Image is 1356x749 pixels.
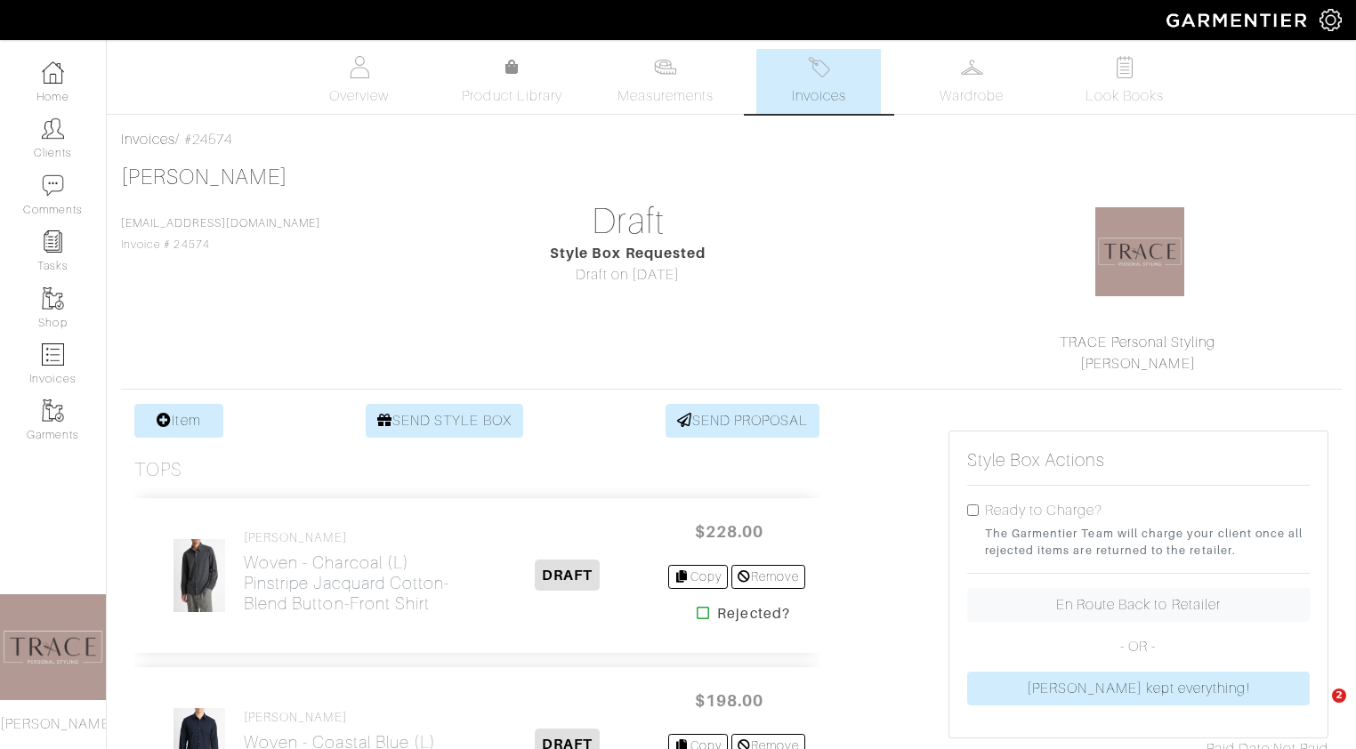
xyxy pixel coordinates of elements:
a: [PERSON_NAME] [1080,356,1196,372]
a: Measurements [603,49,729,114]
img: 1583817110766.png.png [1095,207,1184,296]
a: En Route Back to Retailer [967,588,1310,622]
a: TRACE Personal Styling [1060,334,1215,350]
span: Invoice # 24574 [121,217,320,251]
a: SEND STYLE BOX [366,404,523,438]
span: $228.00 [675,512,782,551]
a: Item [134,404,223,438]
span: Invoices [792,85,846,107]
img: orders-icon-0abe47150d42831381b5fb84f609e132dff9fe21cb692f30cb5eec754e2cba89.png [42,343,64,366]
span: Overview [329,85,389,107]
img: garments-icon-b7da505a4dc4fd61783c78ac3ca0ef83fa9d6f193b1c9dc38574b1d14d53ca28.png [42,287,64,310]
img: dashboard-icon-dbcd8f5a0b271acd01030246c82b418ddd0df26cd7fceb0bd07c9910d44c42f6.png [42,61,64,84]
img: YFZuAJskDHcNzRLsWjWj6tQH [173,538,227,613]
span: Measurements [617,85,714,107]
p: - OR - [967,636,1310,657]
span: $198.00 [675,681,782,720]
h2: Woven - Charcoal (L) Pinstripe Jacquard Cotton-Blend Button-Front Shirt [244,552,466,614]
img: clients-icon-6bae9207a08558b7cb47a8932f037763ab4055f8c8b6bfacd5dc20c3e0201464.png [42,117,64,140]
span: Look Books [1086,85,1165,107]
h5: Style Box Actions [967,449,1106,471]
img: wardrobe-487a4870c1b7c33e795ec22d11cfc2ed9d08956e64fb3008fe2437562e282088.svg [961,56,983,78]
label: Ready to Charge? [985,500,1103,521]
h3: Tops [134,459,182,481]
div: Style Box Requested [438,243,818,264]
a: [PERSON_NAME] kept everything! [967,672,1310,705]
h1: Draft [438,200,818,243]
a: Product Library [450,57,575,107]
img: orders-27d20c2124de7fd6de4e0e44c1d41de31381a507db9b33961299e4e07d508b8c.svg [808,56,830,78]
img: todo-9ac3debb85659649dc8f770b8b6100bb5dab4b48dedcbae339e5042a72dfd3cc.svg [1114,56,1136,78]
small: The Garmentier Team will charge your client once all rejected items are returned to the retailer. [985,525,1310,559]
a: Overview [297,49,422,114]
a: [PERSON_NAME] Woven - Charcoal (L)Pinstripe Jacquard Cotton-Blend Button-Front Shirt [244,530,466,614]
a: Invoices [756,49,881,114]
img: reminder-icon-8004d30b9f0a5d33ae49ab947aed9ed385cf756f9e5892f1edd6e32f2345188e.png [42,230,64,253]
a: Invoices [121,132,175,148]
span: 2 [1332,689,1346,703]
img: garmentier-logo-header-white-b43fb05a5012e4ada735d5af1a66efaba907eab6374d6393d1fbf88cb4ef424d.png [1158,4,1320,36]
iframe: Intercom live chat [1295,689,1338,731]
a: SEND PROPOSAL [666,404,820,438]
span: Wardrobe [940,85,1004,107]
span: Product Library [462,85,562,107]
span: DRAFT [535,560,600,591]
a: [EMAIL_ADDRESS][DOMAIN_NAME] [121,217,320,230]
a: Look Books [1062,49,1187,114]
img: comment-icon-a0a6a9ef722e966f86d9cbdc48e553b5cf19dbc54f86b18d962a5391bc8f6eb6.png [42,174,64,197]
a: Copy [668,565,728,589]
img: garments-icon-b7da505a4dc4fd61783c78ac3ca0ef83fa9d6f193b1c9dc38574b1d14d53ca28.png [42,399,64,422]
h4: [PERSON_NAME] [244,530,466,545]
div: / #24574 [121,129,1342,150]
a: Remove [731,565,805,589]
div: Draft on [DATE] [438,264,818,286]
a: [PERSON_NAME] [121,165,287,189]
strong: Rejected? [717,603,789,624]
img: basicinfo-40fd8af6dae0f16599ec9e87c0ef1c0a1fdea2edbe929e3d69a839185d80c458.svg [348,56,370,78]
h4: [PERSON_NAME] [244,710,451,725]
a: Wardrobe [909,49,1034,114]
img: gear-icon-white-bd11855cb880d31180b6d7d6211b90ccbf57a29d726f0c71d8c61bd08dd39cc2.png [1320,9,1342,31]
img: measurements-466bbee1fd09ba9460f595b01e5d73f9e2bff037440d3c8f018324cb6cdf7a4a.svg [654,56,676,78]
